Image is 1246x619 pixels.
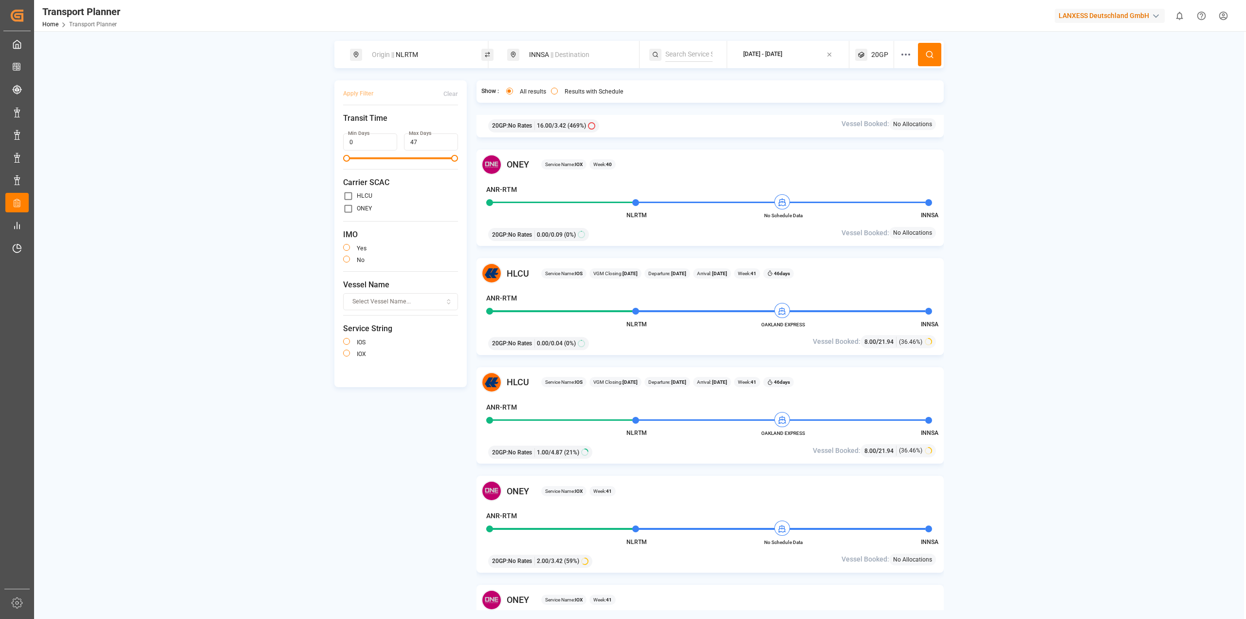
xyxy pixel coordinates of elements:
span: No Rates [508,121,532,130]
h4: ANR-RTM [486,402,517,413]
span: 20GP : [492,448,508,457]
b: IOX [575,488,583,494]
span: 0.00 / 0.09 [537,230,563,239]
span: VGM Closing: [593,378,638,386]
span: Vessel Booked: [813,337,861,347]
span: Show : [481,87,499,96]
div: INNSA [523,46,628,64]
span: Origin || [372,51,394,58]
span: HLCU [507,375,529,389]
b: 46 days [774,271,790,276]
span: Vessel Booked: [842,228,889,238]
span: ONEY [507,158,529,171]
span: Week: [593,488,612,495]
span: INNSA [921,539,938,545]
span: 8.00 [864,448,876,454]
span: Departure: [648,270,686,277]
b: IOS [575,271,583,276]
span: Week: [593,596,612,603]
span: 21.94 [879,338,894,345]
img: Carrier [481,154,502,175]
label: IOX [357,351,366,357]
span: Service Name: [545,488,583,495]
span: 16.00 / 3.42 [537,121,566,130]
span: No Rates [508,448,532,457]
label: Results with Schedule [565,89,623,94]
b: [DATE] [623,379,638,385]
span: (36.46%) [899,446,922,455]
div: / [864,337,897,347]
span: Service Name: [545,270,583,277]
span: Week: [738,270,756,277]
img: Carrier [481,481,502,501]
b: 40 [606,162,612,167]
b: IOX [575,162,583,167]
span: No Rates [508,557,532,565]
span: Vessel Booked: [842,554,889,564]
span: INNSA [921,321,938,328]
span: 8.00 [864,338,876,345]
span: No Rates [508,339,532,348]
span: No Schedule Data [756,539,810,546]
h4: ANR-RTM [486,511,517,521]
span: Service Name: [545,596,583,603]
button: Help Center [1191,5,1212,27]
span: VGM Closing: [593,270,638,277]
span: NLRTM [626,321,647,328]
span: Vessel Name [343,279,458,291]
span: Select Vessel Name... [352,298,411,306]
span: INNSA [921,212,938,219]
span: Minimum [343,155,350,162]
img: Carrier [481,372,502,393]
div: Transport Planner [42,4,120,19]
span: No Allocations [893,555,932,564]
button: LANXESS Deutschland GmbH [1055,6,1169,25]
span: Arrival: [697,270,727,277]
span: No Allocations [893,120,932,129]
span: (0%) [564,230,576,239]
b: [DATE] [670,379,686,385]
div: LANXESS Deutschland GmbH [1055,9,1165,23]
button: show 0 new notifications [1169,5,1191,27]
span: Service String [343,323,458,335]
input: Search Service String [665,47,713,62]
span: Departure: [648,378,686,386]
span: Week: [593,161,612,168]
label: All results [520,89,546,94]
span: Maximum [451,155,458,162]
b: IOX [575,597,583,602]
span: ONEY [507,485,529,498]
img: Carrier [481,590,502,610]
span: (0%) [564,339,576,348]
div: NLRTM [366,46,471,64]
span: IMO [343,229,458,241]
img: Carrier [481,263,502,283]
span: 20GP [871,50,888,60]
span: (36.46%) [899,338,922,346]
b: 41 [751,379,756,385]
b: [DATE] [623,271,638,276]
label: Min Days [348,130,369,137]
span: OAKLAND EXPRESS [756,321,810,328]
a: Home [42,21,58,28]
span: 20GP : [492,230,508,239]
b: IOS [575,379,583,385]
span: Arrival: [697,378,727,386]
span: 0.00 / 0.04 [537,339,563,348]
span: 21.94 [879,448,894,454]
label: ONEY [357,206,372,211]
span: No Allocations [893,228,932,237]
b: 41 [606,597,612,602]
span: Transit Time [343,113,458,124]
span: 1.00 / 4.87 [537,448,563,457]
button: [DATE] - [DATE] [733,45,843,64]
label: no [357,257,365,263]
b: 46 days [774,379,790,385]
b: 41 [751,271,756,276]
span: (21%) [564,448,579,457]
span: No Schedule Data [756,212,810,219]
span: HLCU [507,267,529,280]
span: INNSA [921,430,938,436]
span: OAKLAND EXPRESS [756,430,810,437]
label: IOS [357,339,366,345]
